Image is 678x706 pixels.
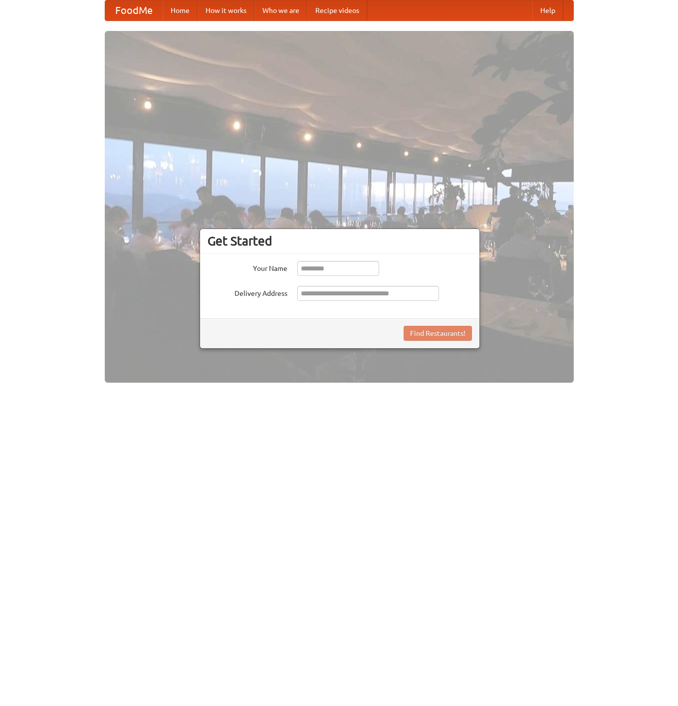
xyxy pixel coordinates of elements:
[163,0,198,20] a: Home
[198,0,254,20] a: How it works
[307,0,367,20] a: Recipe videos
[532,0,563,20] a: Help
[404,326,472,341] button: Find Restaurants!
[208,261,287,273] label: Your Name
[208,234,472,248] h3: Get Started
[105,0,163,20] a: FoodMe
[254,0,307,20] a: Who we are
[208,286,287,298] label: Delivery Address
